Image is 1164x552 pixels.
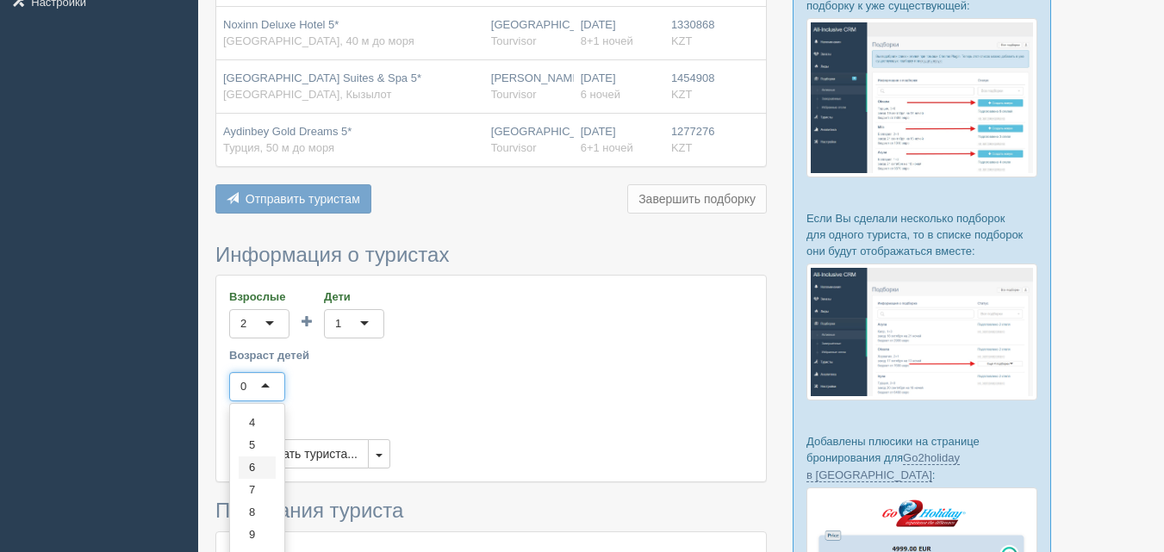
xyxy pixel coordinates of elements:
div: 7 [239,479,276,501]
span: Турция, 50 м до моря [223,141,334,154]
span: 8+1 ночей [581,34,633,47]
span: Aydinbey Gold Dreams 5* [223,125,352,138]
a: Go2holiday в [GEOGRAPHIC_DATA] [806,451,960,481]
div: [DATE] [581,124,657,156]
span: Пожелания туриста [215,499,403,522]
span: KZT [671,141,693,154]
span: [GEOGRAPHIC_DATA], 40 м до моря [223,34,414,47]
label: Взрослые [229,288,289,305]
div: 4 [239,412,276,434]
span: 1277276 [671,125,715,138]
div: 5 [239,434,276,456]
button: Завершить подборку [627,184,767,214]
div: [GEOGRAPHIC_DATA] [491,17,567,49]
div: 9 [239,524,276,546]
span: Noxinn Deluxe Hotel 5* [223,18,339,31]
div: [GEOGRAPHIC_DATA] [491,124,567,156]
label: Дети [324,288,384,305]
label: Заказчик [229,419,753,435]
span: [GEOGRAPHIC_DATA] Suites & Spa 5* [223,71,421,84]
span: 1454908 [671,71,715,84]
h3: Информация о туристах [215,244,767,266]
button: Выбрать туриста... [229,439,369,468]
span: Отправить туристам [246,192,360,206]
button: Отправить туристам [215,184,371,214]
span: 6+1 ночей [581,141,633,154]
label: Возраст детей [229,347,753,363]
img: %D0%BF%D0%BE%D0%B4%D0%B1%D0%BE%D1%80%D0%BA%D0%B0-%D1%82%D1%83%D1%80%D0%B8%D1%81%D1%82%D1%83-%D1%8... [806,18,1037,177]
div: 8 [239,501,276,524]
p: Если Вы сделали несколько подборок для одного туриста, то в списке подборок они будут отображатьс... [806,210,1037,259]
span: 1330868 [671,18,715,31]
span: 6 ночей [581,88,620,101]
img: %D0%BF%D0%BE%D0%B4%D0%B1%D0%BE%D1%80%D0%BA%D0%B8-%D0%B3%D1%80%D1%83%D0%BF%D0%BF%D0%B0-%D1%81%D1%8... [806,264,1037,400]
div: 1 [335,315,341,332]
div: [DATE] [581,17,657,49]
span: Tourvisor [491,141,537,154]
div: 6 [239,456,276,479]
span: Tourvisor [491,88,537,101]
div: 0 [240,378,246,395]
div: [PERSON_NAME] [491,71,567,102]
span: Tourvisor [491,34,537,47]
p: Добавлены плюсики на странице бронирования для : [806,433,1037,482]
div: 2 [240,315,246,332]
span: KZT [671,88,693,101]
span: KZT [671,34,693,47]
div: [DATE] [581,71,657,102]
span: [GEOGRAPHIC_DATA], Кызылот [223,88,391,101]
